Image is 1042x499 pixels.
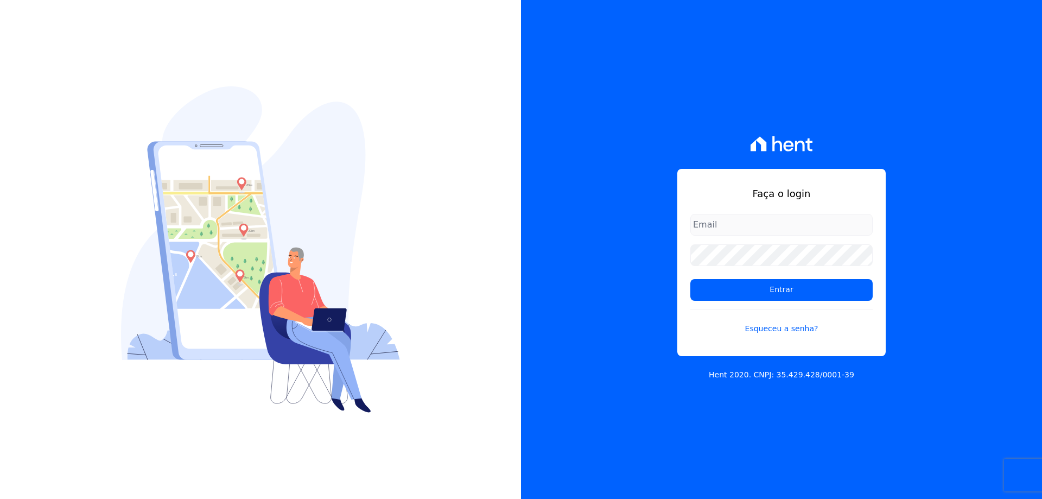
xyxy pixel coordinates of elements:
[690,279,873,301] input: Entrar
[690,214,873,236] input: Email
[690,186,873,201] h1: Faça o login
[121,86,400,413] img: Login
[709,369,854,381] p: Hent 2020. CNPJ: 35.429.428/0001-39
[690,309,873,334] a: Esqueceu a senha?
